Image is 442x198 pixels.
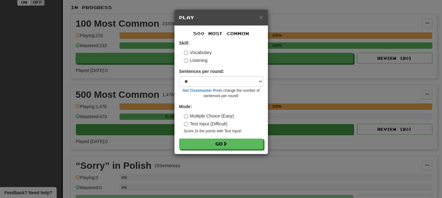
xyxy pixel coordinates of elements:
[184,114,188,118] input: Multiple Choice (Easy)
[184,49,212,56] label: Vocabulary
[184,58,188,63] input: Listening
[179,68,224,74] label: Sentences per round:
[259,14,263,21] span: ×
[184,113,234,119] label: Multiple Choice (Easy)
[179,104,192,109] strong: Mode:
[184,57,208,63] label: Listening
[193,31,249,36] span: 500 Most Common
[179,14,263,21] h5: Play
[184,121,228,127] label: Text Input (Difficult)
[179,41,189,46] strong: Skill:
[184,122,188,126] input: Text Input (Difficult)
[259,14,263,20] button: Close
[184,51,188,55] input: Vocabulary
[179,88,263,99] small: to change the number of sentences per round!
[183,88,219,93] a: Get Clozemaster Pro
[179,139,263,149] button: Go
[184,129,263,134] small: Score 2x the points with Text Input !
